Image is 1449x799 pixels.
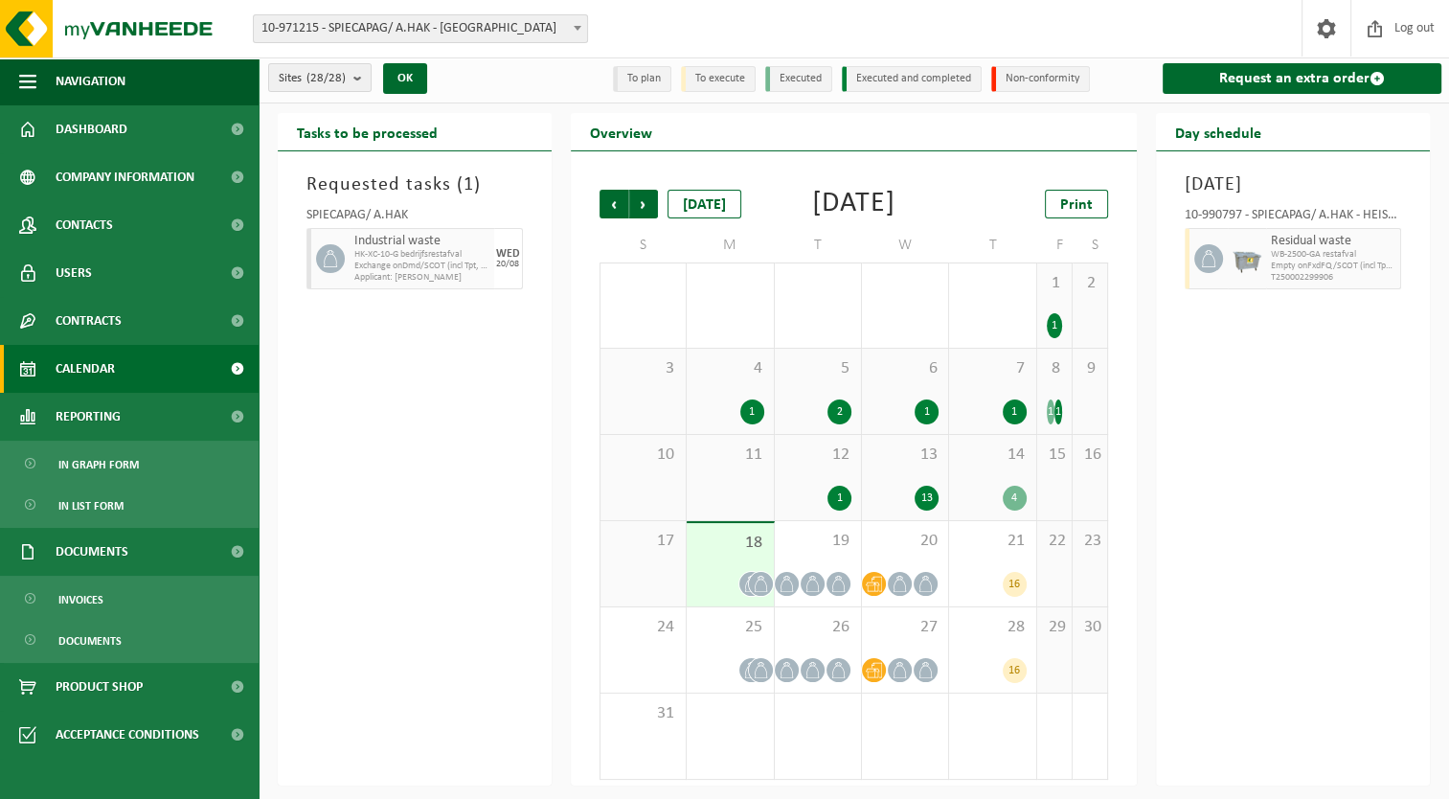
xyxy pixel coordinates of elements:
[1045,190,1108,218] a: Print
[862,228,949,263] td: W
[1047,358,1062,379] span: 8
[959,617,1026,638] span: 28
[571,113,671,150] h2: Overview
[1047,531,1062,552] span: 22
[681,66,756,92] li: To execute
[1047,273,1062,294] span: 1
[1082,445,1098,466] span: 16
[959,531,1026,552] span: 21
[56,57,125,105] span: Navigation
[872,445,939,466] span: 13
[915,486,939,511] div: 13
[1082,531,1098,552] span: 23
[1003,572,1027,597] div: 16
[842,66,982,92] li: Executed and completed
[1073,228,1108,263] td: S
[1047,445,1062,466] span: 15
[949,228,1036,263] td: T
[58,488,124,524] span: In list form
[1271,272,1395,284] span: T250002299906
[306,72,346,84] count: (28/28)
[56,711,199,759] span: Acceptance conditions
[279,64,346,93] span: Sites
[1060,197,1093,213] span: Print
[1271,261,1395,272] span: Empty onFxdFQ/SCOT (incl Tpt, Trtmt) - COMP
[56,393,121,441] span: Reporting
[775,228,862,263] td: T
[464,175,474,194] span: 1
[1082,273,1098,294] span: 2
[254,15,587,42] span: 10-971215 - SPIECAPAG/ A.HAK - BRUGGE
[1163,63,1441,94] a: Request an extra order
[613,66,671,92] li: To plan
[58,446,139,483] span: In graph form
[1037,228,1073,263] td: F
[915,399,939,424] div: 1
[56,249,92,297] span: Users
[740,399,764,424] div: 1
[56,528,128,576] span: Documents
[306,209,523,228] div: SPIECAPAG/ A.HAK
[812,190,895,218] div: [DATE]
[56,105,127,153] span: Dashboard
[784,358,851,379] span: 5
[268,63,372,92] button: Sites(28/28)
[1082,617,1098,638] span: 30
[253,14,588,43] span: 10-971215 - SPIECAPAG/ A.HAK - BRUGGE
[827,399,851,424] div: 2
[5,581,254,617] a: Invoices
[5,445,254,482] a: In graph form
[5,487,254,523] a: In list form
[56,345,115,393] span: Calendar
[1271,249,1395,261] span: WB-2500-GA restafval
[687,228,774,263] td: M
[496,248,520,260] div: WED
[354,261,489,272] span: Exchange onDmd/SCOT (incl Tpt, Hand) - Weekday - HK (Exch)
[610,531,676,552] span: 17
[600,228,687,263] td: S
[1271,234,1395,249] span: Residual waste
[1054,399,1062,424] div: 1
[784,445,851,466] span: 12
[1003,658,1027,683] div: 16
[696,617,763,638] span: 25
[668,190,741,218] div: [DATE]
[600,190,628,218] span: Previous
[56,201,113,249] span: Contacts
[5,622,254,658] a: Documents
[56,153,194,201] span: Company information
[1156,113,1280,150] h2: Day schedule
[991,66,1090,92] li: Non-conformity
[58,623,122,659] span: Documents
[629,190,658,218] span: Next
[1047,313,1062,338] div: 1
[765,66,832,92] li: Executed
[784,617,851,638] span: 26
[1003,399,1027,424] div: 1
[354,272,489,284] span: Applicant: [PERSON_NAME]
[1047,399,1054,424] div: 1
[610,358,676,379] span: 3
[872,531,939,552] span: 20
[610,703,676,724] span: 31
[959,445,1026,466] span: 14
[959,358,1026,379] span: 7
[354,234,489,249] span: Industrial waste
[610,617,676,638] span: 24
[610,445,676,466] span: 10
[1082,358,1098,379] span: 9
[56,663,143,711] span: Product Shop
[1185,171,1401,199] h3: [DATE]
[383,63,427,94] button: OK
[827,486,851,511] div: 1
[1003,486,1027,511] div: 4
[1047,617,1062,638] span: 29
[696,358,763,379] span: 4
[872,358,939,379] span: 6
[306,171,523,199] h3: Requested tasks ( )
[1233,244,1261,273] img: WB-2500-GAL-GY-01
[872,617,939,638] span: 27
[696,445,763,466] span: 11
[58,582,103,618] span: Invoices
[1185,209,1401,228] div: 10-990797 - SPIECAPAG/ A.HAK - HEISTLAAN - RAMSKAPELLE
